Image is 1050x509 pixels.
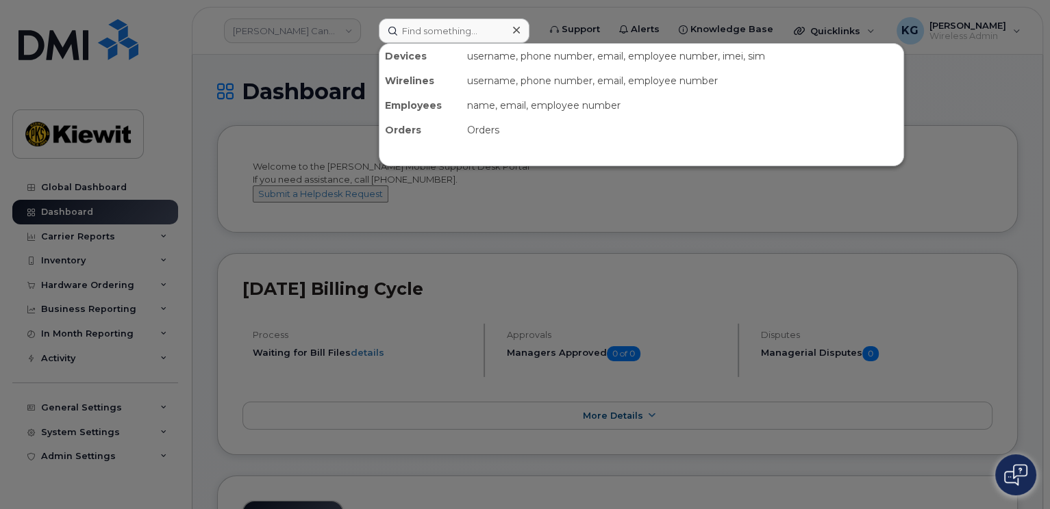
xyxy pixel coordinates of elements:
div: Wirelines [379,68,462,93]
div: Orders [462,118,903,142]
div: name, email, employee number [462,93,903,118]
div: Orders [379,118,462,142]
div: username, phone number, email, employee number [462,68,903,93]
div: Employees [379,93,462,118]
div: Devices [379,44,462,68]
div: username, phone number, email, employee number, imei, sim [462,44,903,68]
img: Open chat [1004,464,1027,486]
